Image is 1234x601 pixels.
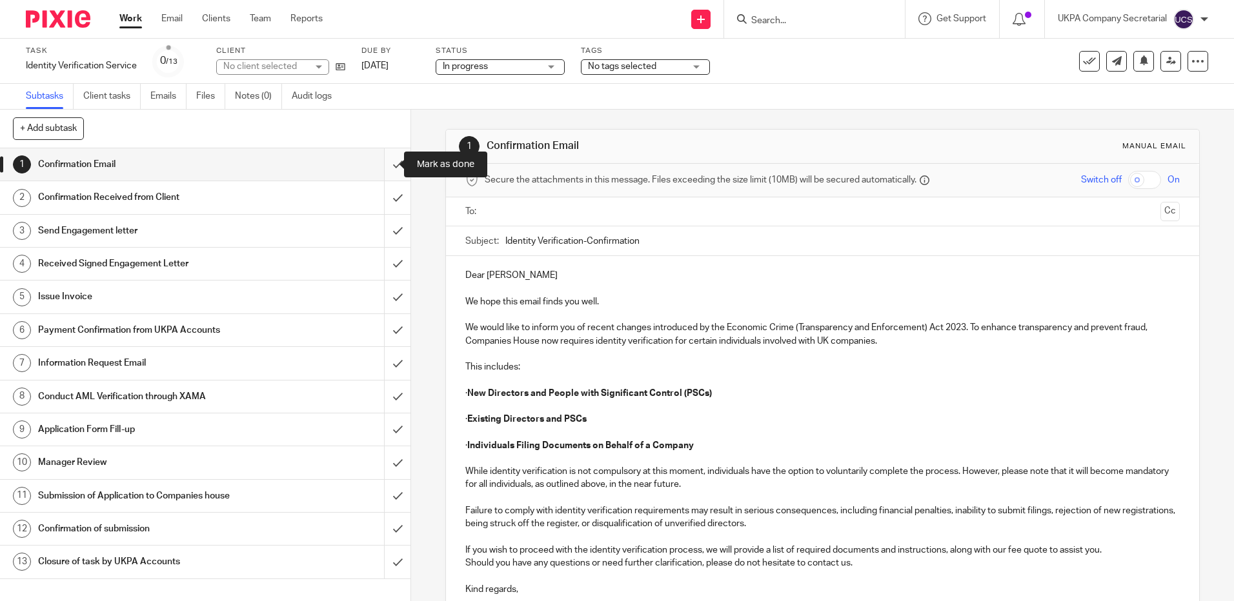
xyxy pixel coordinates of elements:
span: [DATE] [361,61,389,70]
p: We hope this email finds you well. [465,295,1179,308]
small: /13 [166,58,177,65]
button: Cc [1160,202,1180,221]
span: No tags selected [588,62,656,71]
h1: Manager Review [38,453,260,472]
p: If you wish to proceed with the identity verification process, we will provide a list of required... [465,544,1179,557]
span: Switch off [1081,173,1122,186]
div: 8 [13,388,31,406]
label: Due by [361,46,420,56]
h1: Information Request Email [38,353,260,373]
label: Client [216,46,345,56]
img: svg%3E [1173,9,1194,30]
a: Reports [290,12,323,25]
div: Manual email [1122,141,1186,152]
p: · [465,439,1179,452]
span: In progress [443,62,488,71]
div: No client selected [223,60,307,73]
a: Work [119,12,142,25]
strong: Individuals Filing Documents on Behalf of a Company [467,441,694,450]
div: 7 [13,354,31,372]
div: 5 [13,288,31,306]
p: · [465,413,1179,426]
p: Failure to comply with identity verification requirements may result in serious consequences, inc... [465,504,1179,531]
p: This includes: [465,360,1179,373]
a: Email [161,12,183,25]
p: Should you have any questions or need further clarification, please do not hesitate to contact us. [465,557,1179,569]
h1: Application Form Fill-up [38,420,260,439]
div: 4 [13,255,31,273]
strong: New Directors and People with Significant Control (PSCs) [467,389,712,398]
h1: Payment Confirmation from UKPA Accounts [38,320,260,340]
div: 10 [13,453,31,471]
h1: Conduct AML Verification through XAMA [38,387,260,406]
p: We would like to inform you of recent changes introduced by the Economic Crime (Transparency and ... [465,321,1179,348]
a: Team [250,12,271,25]
div: 0 [160,54,177,68]
a: Subtasks [26,84,74,109]
span: Secure the attachments in this message. Files exceeding the size limit (10MB) will be secured aut... [485,173,916,186]
h1: Submission of Application to Companies house [38,486,260,506]
a: Emails [150,84,187,109]
label: To: [465,205,480,218]
p: · [465,387,1179,400]
a: Client tasks [83,84,141,109]
span: Get Support [936,14,986,23]
a: Notes (0) [235,84,282,109]
h1: Closure of task by UKPA Accounts [38,552,260,571]
p: Dear [PERSON_NAME] [465,269,1179,282]
h1: Confirmation of submission [38,519,260,538]
label: Tags [581,46,710,56]
div: 2 [13,189,31,207]
a: Audit logs [292,84,341,109]
div: 6 [13,321,31,339]
input: Search [750,15,866,27]
span: On [1168,173,1180,186]
h1: Issue Invoice [38,287,260,306]
div: 3 [13,222,31,240]
img: Pixie [26,10,90,28]
p: UKPA Company Secretarial [1058,12,1167,25]
button: + Add subtask [13,117,84,139]
div: 12 [13,520,31,538]
h1: Confirmation Email [38,155,260,174]
label: Subject: [465,235,499,248]
div: 1 [459,136,480,157]
p: Kind regards, [465,583,1179,596]
h1: Confirmation Received from Client [38,188,260,207]
div: 13 [13,553,31,571]
label: Task [26,46,137,56]
a: Files [196,84,225,109]
div: 9 [13,420,31,438]
a: Clients [202,12,230,25]
div: 11 [13,487,31,505]
h1: Confirmation Email [487,139,850,153]
h1: Received Signed Engagement Letter [38,254,260,273]
p: While identity verification is not compulsory at this moment, individuals have the option to volu... [465,465,1179,491]
div: 1 [13,155,31,173]
h1: Send Engagement letter [38,221,260,241]
strong: Existing Directors and PSCs [467,415,587,424]
label: Status [436,46,565,56]
div: Identity Verification Service [26,59,137,72]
